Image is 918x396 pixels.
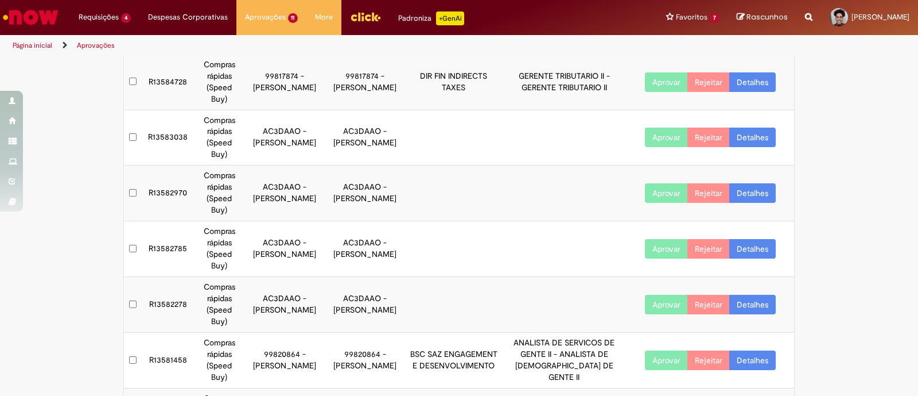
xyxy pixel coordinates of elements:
td: Compras rápidas (Speed Buy) [195,277,244,333]
td: R13581458 [142,333,195,389]
a: Detalhes [729,128,776,147]
span: Rascunhos [746,11,788,22]
td: AC3DAAO - [PERSON_NAME] [325,166,405,221]
span: 7 [710,13,719,23]
ul: Trilhas de página [9,35,604,56]
td: AC3DAAO - [PERSON_NAME] [325,110,405,166]
td: R13582785 [142,221,195,277]
td: AC3DAAO - [PERSON_NAME] [325,277,405,333]
a: Detalhes [729,239,776,259]
td: Compras rápidas (Speed Buy) [195,166,244,221]
td: Compras rápidas (Speed Buy) [195,54,244,110]
td: AC3DAAO - [PERSON_NAME] [244,110,325,166]
button: Rejeitar [687,128,730,147]
td: BSC SAZ ENGAGEMENT E DESENVOLVIMENTO [406,333,502,389]
td: R13583038 [142,110,195,166]
td: GERENTE TRIBUTARIO II - GERENTE TRIBUTARIO II [502,54,627,110]
td: DIR FIN INDIRECTS TAXES [406,54,502,110]
button: Aprovar [645,295,688,314]
span: [PERSON_NAME] [851,12,909,22]
a: Detalhes [729,183,776,203]
span: Requisições [79,11,119,23]
td: AC3DAAO - [PERSON_NAME] [325,221,405,277]
td: AC3DAAO - [PERSON_NAME] [244,166,325,221]
img: ServiceNow [1,6,60,29]
button: Aprovar [645,128,688,147]
span: Favoritos [676,11,707,23]
span: 4 [121,13,131,23]
td: 99817874 - [PERSON_NAME] [244,54,325,110]
td: R13584728 [142,54,195,110]
td: ANALISTA DE SERVICOS DE GENTE II - ANALISTA DE [DEMOGRAPHIC_DATA] DE GENTE II [502,333,627,389]
p: +GenAi [436,11,464,25]
span: Aprovações [245,11,286,23]
td: R13582278 [142,277,195,333]
button: Aprovar [645,351,688,370]
a: Detalhes [729,295,776,314]
button: Aprovar [645,183,688,203]
button: Rejeitar [687,72,730,92]
span: More [315,11,333,23]
img: click_logo_yellow_360x200.png [350,8,381,25]
span: Despesas Corporativas [148,11,228,23]
span: 11 [288,13,298,23]
td: Compras rápidas (Speed Buy) [195,221,244,277]
a: Detalhes [729,72,776,92]
button: Aprovar [645,72,688,92]
a: Rascunhos [737,12,788,23]
td: AC3DAAO - [PERSON_NAME] [244,277,325,333]
a: Detalhes [729,351,776,370]
a: Página inicial [13,41,52,50]
td: 99820864 - [PERSON_NAME] [244,333,325,389]
button: Rejeitar [687,351,730,370]
a: Aprovações [77,41,115,50]
td: AC3DAAO - [PERSON_NAME] [244,221,325,277]
button: Rejeitar [687,295,730,314]
td: 99817874 - [PERSON_NAME] [325,54,405,110]
td: 99820864 - [PERSON_NAME] [325,333,405,389]
div: Padroniza [398,11,464,25]
td: Compras rápidas (Speed Buy) [195,333,244,389]
button: Rejeitar [687,239,730,259]
td: R13582970 [142,166,195,221]
button: Aprovar [645,239,688,259]
button: Rejeitar [687,183,730,203]
td: Compras rápidas (Speed Buy) [195,110,244,166]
